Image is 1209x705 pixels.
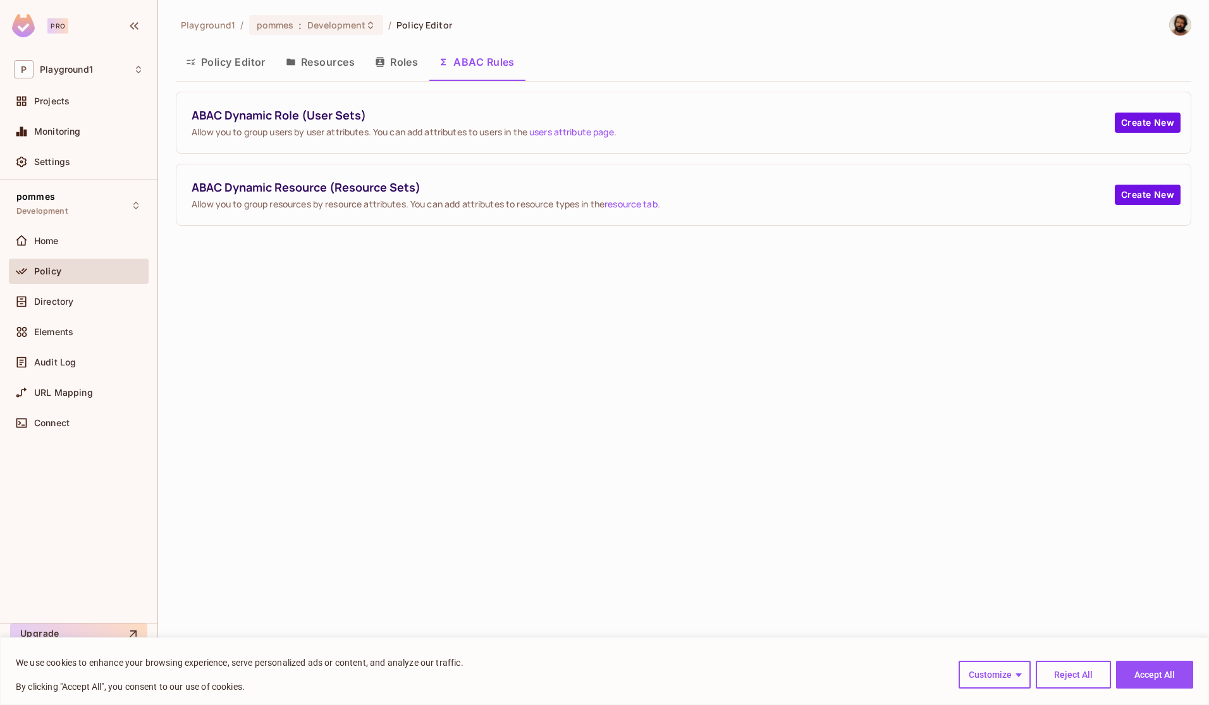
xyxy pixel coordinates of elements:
[192,107,1115,123] span: ABAC Dynamic Role (User Sets)
[16,206,68,216] span: Development
[1116,661,1193,689] button: Accept All
[176,46,276,78] button: Policy Editor
[14,60,34,78] span: P
[529,126,614,138] a: users attribute page
[47,18,68,34] div: Pro
[192,198,1115,210] span: Allow you to group resources by resource attributes. You can add attributes to resource types in ...
[1036,661,1111,689] button: Reject All
[34,236,59,246] span: Home
[16,192,55,202] span: pommes
[276,46,365,78] button: Resources
[12,14,35,37] img: SReyMgAAAABJRU5ErkJggg==
[1170,15,1191,35] img: Chilla, Dominik
[34,357,76,367] span: Audit Log
[192,180,1115,195] span: ABAC Dynamic Resource (Resource Sets)
[298,20,302,30] span: :
[10,623,147,644] button: Upgrade
[34,297,73,307] span: Directory
[307,19,365,31] span: Development
[34,96,70,106] span: Projects
[16,655,463,670] p: We use cookies to enhance your browsing experience, serve personalized ads or content, and analyz...
[34,327,73,337] span: Elements
[181,19,235,31] span: the active workspace
[34,157,70,167] span: Settings
[1115,113,1181,133] button: Create New
[959,661,1031,689] button: Customize
[396,19,452,31] span: Policy Editor
[388,19,391,31] li: /
[192,126,1115,138] span: Allow you to group users by user attributes. You can add attributes to users in the .
[257,19,294,31] span: pommes
[604,198,658,210] a: resource tab
[34,266,61,276] span: Policy
[428,46,525,78] button: ABAC Rules
[34,126,81,137] span: Monitoring
[240,19,243,31] li: /
[40,64,93,75] span: Workspace: Playground1
[16,679,463,694] p: By clicking "Accept All", you consent to our use of cookies.
[34,388,93,398] span: URL Mapping
[34,418,70,428] span: Connect
[1115,185,1181,205] button: Create New
[365,46,428,78] button: Roles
